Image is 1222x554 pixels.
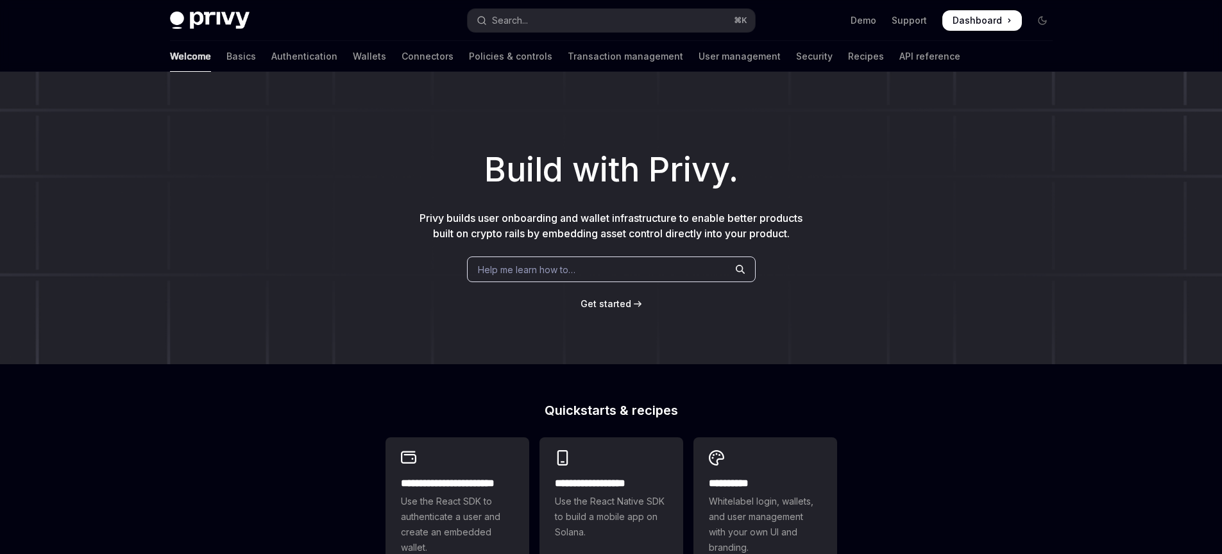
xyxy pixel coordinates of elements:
[899,41,960,72] a: API reference
[353,41,386,72] a: Wallets
[953,14,1002,27] span: Dashboard
[170,12,250,29] img: dark logo
[699,41,781,72] a: User management
[581,298,631,309] span: Get started
[568,41,683,72] a: Transaction management
[581,298,631,310] a: Get started
[271,41,337,72] a: Authentication
[796,41,833,72] a: Security
[170,41,211,72] a: Welcome
[226,41,256,72] a: Basics
[420,212,802,240] span: Privy builds user onboarding and wallet infrastructure to enable better products built on crypto ...
[469,41,552,72] a: Policies & controls
[492,13,528,28] div: Search...
[468,9,755,32] button: Open search
[478,263,575,276] span: Help me learn how to…
[386,404,837,417] h2: Quickstarts & recipes
[892,14,927,27] a: Support
[21,145,1201,195] h1: Build with Privy.
[734,15,747,26] span: ⌘ K
[848,41,884,72] a: Recipes
[942,10,1022,31] a: Dashboard
[555,494,668,540] span: Use the React Native SDK to build a mobile app on Solana.
[402,41,454,72] a: Connectors
[851,14,876,27] a: Demo
[1032,10,1053,31] button: Toggle dark mode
